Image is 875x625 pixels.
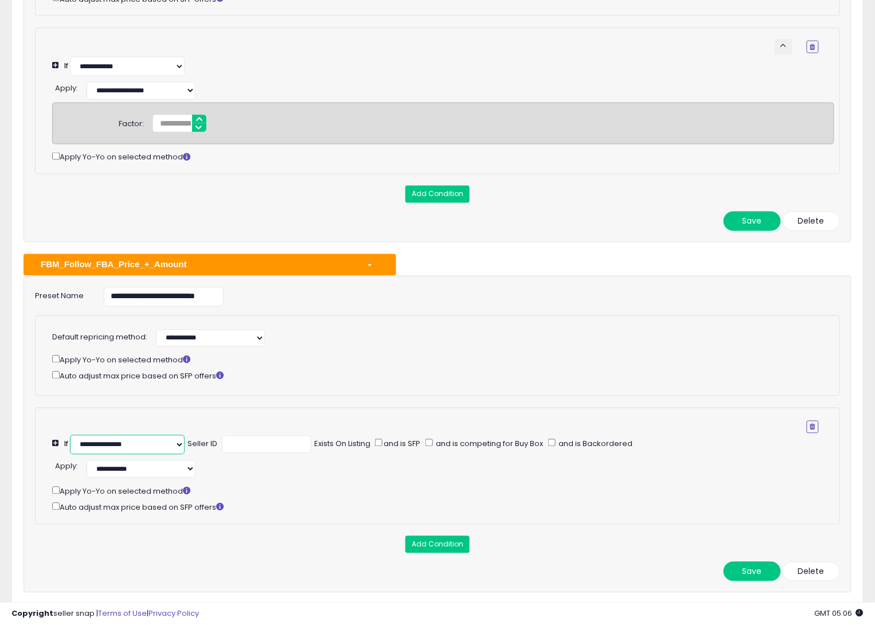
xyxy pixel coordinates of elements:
[815,608,864,619] span: 2025-10-7 05:06 GMT
[724,562,781,581] button: Save
[149,608,199,619] a: Privacy Policy
[783,212,840,231] button: Delete
[11,608,199,619] div: seller snap | |
[52,501,834,513] div: Auto adjust max price based on SFP offers
[55,458,78,472] div: :
[24,254,396,275] button: FBM_Follow_FBA_Price_+_Amount
[314,439,370,450] div: Exists On Listing
[557,439,633,450] span: and is Backordered
[382,439,421,450] span: and is SFP
[119,115,144,130] div: Factor:
[98,608,147,619] a: Terms of Use
[435,439,544,450] span: and is competing for Buy Box
[55,83,76,93] span: Apply
[52,369,819,382] div: Auto adjust max price based on SFP offers
[32,259,358,271] div: FBM_Follow_FBA_Price_+_Amount
[405,536,470,553] button: Add Condition
[405,186,470,203] button: Add Condition
[778,40,789,51] span: keyboard_arrow_up
[52,353,819,366] div: Apply Yo-Yo on selected method
[724,212,781,231] button: Save
[187,439,217,450] div: Seller ID
[26,287,95,302] label: Preset Name
[52,333,147,343] label: Default repricing method:
[55,79,78,94] div: :
[810,424,815,431] i: Remove Condition
[810,44,815,50] i: Remove Condition
[775,39,792,55] button: keyboard_arrow_up
[11,608,53,619] strong: Copyright
[52,485,834,497] div: Apply Yo-Yo on selected method
[783,562,840,581] button: Delete
[52,150,834,163] div: Apply Yo-Yo on selected method
[55,461,76,472] span: Apply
